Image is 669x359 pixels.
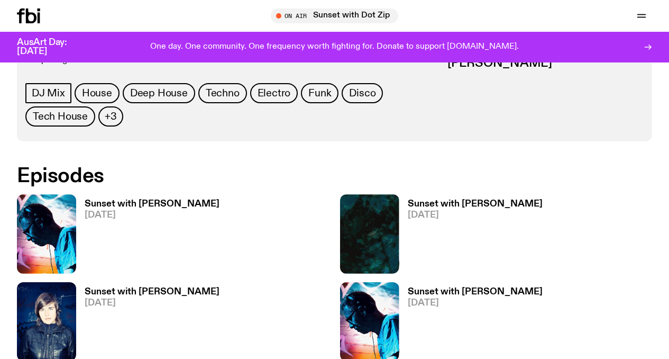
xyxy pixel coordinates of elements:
[32,87,65,99] span: DJ Mix
[85,288,219,297] h3: Sunset with [PERSON_NAME]
[408,200,543,209] h3: Sunset with [PERSON_NAME]
[301,83,338,103] a: Funk
[33,111,88,122] span: Tech House
[85,211,219,220] span: [DATE]
[399,200,543,273] a: Sunset with [PERSON_NAME][DATE]
[98,106,123,127] button: +3
[82,87,112,99] span: House
[123,83,195,103] a: Deep House
[408,288,543,297] h3: Sunset with [PERSON_NAME]
[85,299,219,308] span: [DATE]
[76,200,219,273] a: Sunset with [PERSON_NAME][DATE]
[258,87,291,99] span: Electro
[198,83,247,103] a: Techno
[447,58,644,69] h3: [PERSON_NAME]
[130,87,188,99] span: Deep House
[17,194,76,273] img: Simon Caldwell stands side on, looking downwards. He has headphones on. Behind him is a brightly ...
[308,87,331,99] span: Funk
[85,200,219,209] h3: Sunset with [PERSON_NAME]
[271,8,398,23] button: On AirSunset with Dot Zip
[25,106,95,127] a: Tech House
[408,211,543,220] span: [DATE]
[342,83,383,103] a: Disco
[25,83,71,103] a: DJ Mix
[349,87,375,99] span: Disco
[250,83,298,103] a: Electro
[150,42,519,52] p: One day. One community. One frequency worth fighting for. Donate to support [DOMAIN_NAME].
[408,299,543,308] span: [DATE]
[17,167,437,186] h2: Episodes
[206,87,240,99] span: Techno
[17,38,85,56] h3: AusArt Day: [DATE]
[75,83,120,103] a: House
[105,111,117,122] span: +3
